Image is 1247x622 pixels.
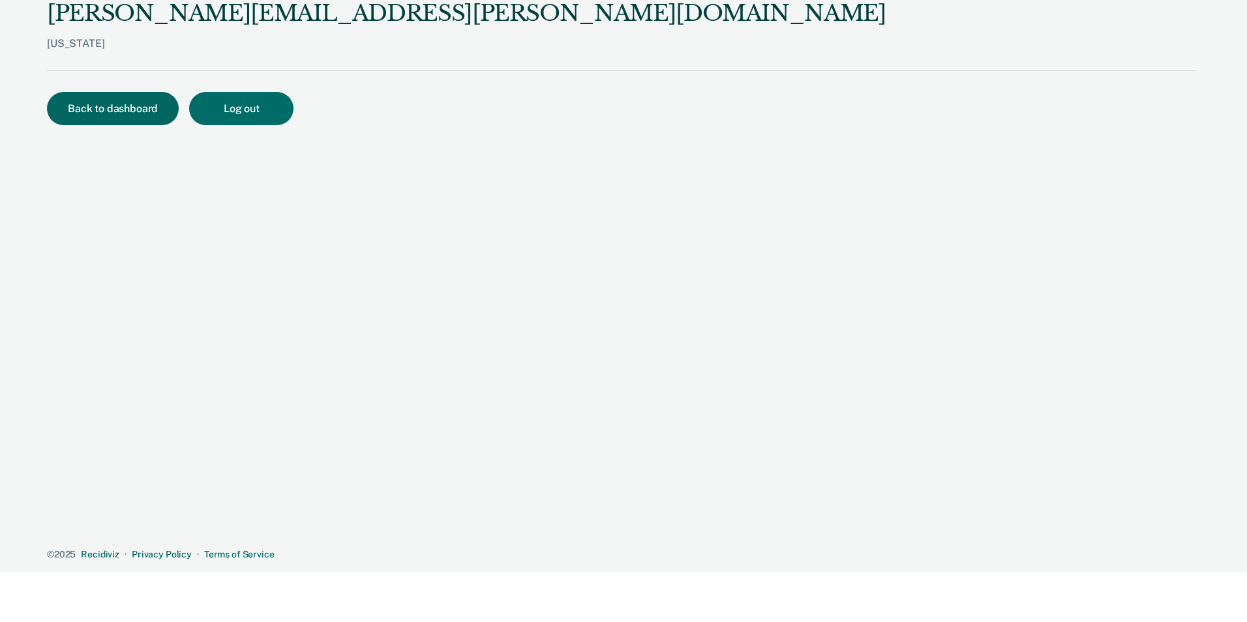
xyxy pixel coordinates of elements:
a: Terms of Service [204,549,275,559]
a: Recidiviz [81,549,119,559]
button: Back to dashboard [47,92,179,125]
div: · · [47,549,1195,560]
a: Back to dashboard [47,104,189,114]
span: © 2025 [47,549,76,559]
div: [US_STATE] [47,37,886,70]
button: Log out [189,92,293,125]
a: Privacy Policy [132,549,192,559]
